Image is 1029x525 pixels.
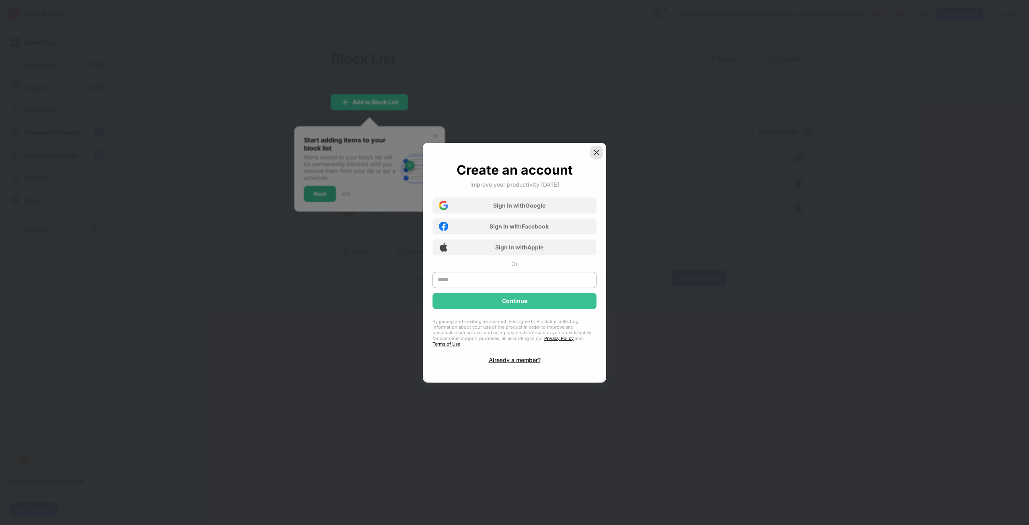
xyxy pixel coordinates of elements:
[457,162,573,178] div: Create an account
[489,356,541,363] div: Already a member?
[502,298,527,304] div: Continue
[433,341,460,347] a: Terms of Use
[439,222,448,231] img: facebook-icon.png
[511,260,518,267] div: Or
[544,336,574,341] a: Privacy Policy
[493,202,545,209] div: Sign in with Google
[495,244,543,251] div: Sign in with Apple
[439,201,448,210] img: google-icon.png
[490,223,549,230] div: Sign in with Facebook
[433,319,596,347] div: By joining and creating an account, you agree to BlockSite collecting information about your use ...
[439,243,448,252] img: apple-icon.png
[470,181,559,188] div: Improve your productivity [DATE]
